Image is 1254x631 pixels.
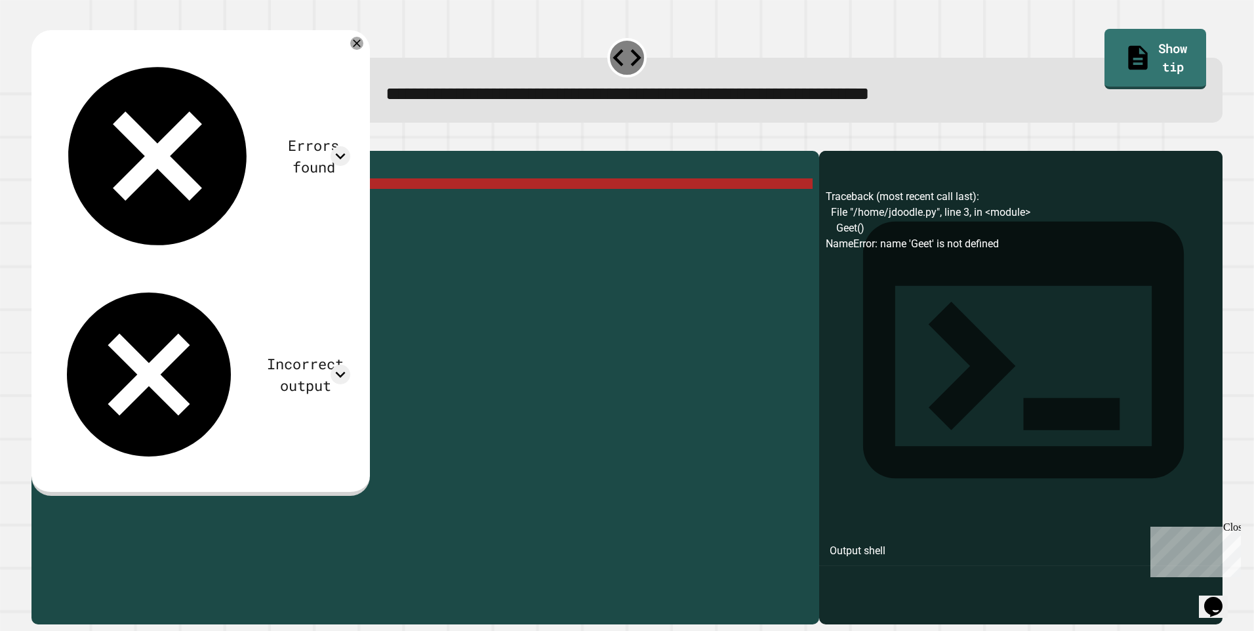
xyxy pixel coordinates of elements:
iframe: chat widget [1145,521,1241,577]
iframe: chat widget [1199,579,1241,618]
div: Errors found [277,134,350,178]
div: Incorrect output [260,353,350,396]
div: Chat with us now!Close [5,5,91,83]
div: Traceback (most recent call last): File "/home/jdoodle.py", line 3, in <module> Geet() NameError:... [826,189,1216,625]
a: Show tip [1104,29,1206,89]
